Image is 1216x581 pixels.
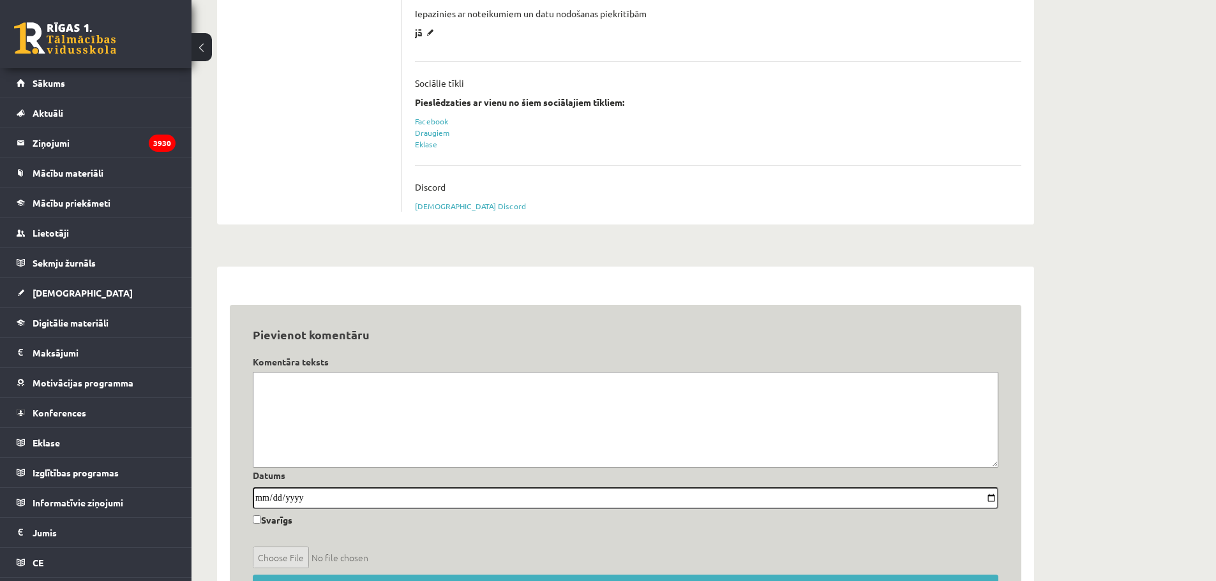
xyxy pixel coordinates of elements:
a: Facebook [415,116,448,126]
a: Informatīvie ziņojumi [17,488,176,517]
a: Rīgas 1. Tālmācības vidusskola [14,22,116,54]
span: Konferences [33,407,86,418]
a: Sākums [17,68,176,98]
span: Motivācijas programma [33,377,133,388]
span: Digitālie materiāli [33,317,109,328]
a: Motivācijas programma [17,368,176,397]
a: Maksājumi [17,338,176,367]
a: Eklase [415,139,437,149]
p: jā [415,27,439,38]
input: Svarīgs [253,515,261,524]
a: Konferences [17,398,176,427]
span: CE [33,557,43,568]
p: Sociālie tīkli [415,77,464,89]
span: Informatīvie ziņojumi [33,497,123,508]
span: Sākums [33,77,65,89]
a: Eklase [17,428,176,457]
legend: Maksājumi [33,338,176,367]
span: [DEMOGRAPHIC_DATA] [33,287,133,298]
h3: Pievienot komentāru [253,328,998,342]
a: Digitālie materiāli [17,308,176,337]
a: Ziņojumi3930 [17,128,176,158]
span: Mācību priekšmeti [33,197,110,209]
a: Draugiem [415,128,450,138]
p: Discord [415,181,446,193]
strong: Pieslēdzaties ar vienu no šiem sociālajiem tīkliem: [415,96,624,108]
legend: Ziņojumi [33,128,176,158]
h4: Komentāra teksts [253,357,998,367]
p: Iepazinies ar noteikumiem un datu nodošanas piekritībām [415,8,647,19]
span: Aktuāli [33,107,63,119]
span: Izglītības programas [33,467,119,478]
span: Sekmju žurnāls [33,257,96,268]
h4: Datums [253,470,998,481]
span: Jumis [33,527,57,538]
span: Mācību materiāli [33,167,103,179]
a: [DEMOGRAPHIC_DATA] Discord [415,201,526,211]
a: [DEMOGRAPHIC_DATA] [17,278,176,307]
a: Lietotāji [17,218,176,247]
i: 3930 [149,135,176,152]
a: Jumis [17,518,176,547]
span: Lietotāji [33,227,69,239]
a: Mācību priekšmeti [17,188,176,217]
a: Mācību materiāli [17,158,176,188]
a: Sekmju žurnāls [17,248,176,277]
a: Izglītības programas [17,458,176,487]
a: Aktuāli [17,98,176,128]
label: Svarīgs [253,509,292,527]
span: Eklase [33,437,60,448]
a: CE [17,548,176,577]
